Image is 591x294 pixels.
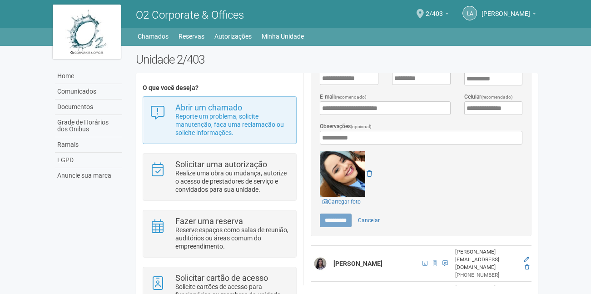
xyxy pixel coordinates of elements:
[138,30,169,43] a: Chamados
[214,30,252,43] a: Autorizações
[175,216,243,226] strong: Fazer uma reserva
[150,217,289,250] a: Fazer uma reserva Reserve espaços como salas de reunião, auditórios ou áreas comum do empreendime...
[175,103,242,112] strong: Abrir um chamado
[150,160,289,194] a: Solicitar uma autorização Realize uma obra ou mudança, autorize o acesso de prestadores de serviç...
[335,95,367,100] span: (recomendado)
[482,11,536,19] a: [PERSON_NAME]
[482,1,530,17] span: Luísa Antunes de Mesquita
[175,273,268,283] strong: Solicitar cartão de acesso
[455,248,518,271] div: [PERSON_NAME][EMAIL_ADDRESS][DOMAIN_NAME]
[175,169,289,194] p: Realize uma obra ou mudança, autorize o acesso de prestadores de serviço e convidados para sua un...
[136,9,244,21] span: O2 Corporate & Offices
[333,260,382,267] strong: [PERSON_NAME]
[55,100,122,115] a: Documentos
[367,170,372,177] a: Remover
[313,256,328,271] img: user.png
[55,168,122,183] a: Anuncie sua marca
[175,226,289,250] p: Reserve espaços como salas de reunião, auditórios ou áreas comum do empreendimento.
[55,153,122,168] a: LGPD
[179,30,204,43] a: Reservas
[320,122,372,131] label: Observações
[464,93,513,101] label: Celular
[462,6,477,20] a: LA
[525,264,529,270] a: Excluir membro
[455,271,518,279] div: [PHONE_NUMBER]
[320,197,363,207] a: Carregar foto
[524,256,529,263] a: Editar membro
[351,124,372,129] span: (opcional)
[55,69,122,84] a: Home
[353,214,385,227] a: Cancelar
[175,112,289,137] p: Reporte um problema, solicite manutenção, faça uma reclamação ou solicite informações.
[426,11,449,19] a: 2/403
[150,104,289,137] a: Abrir um chamado Reporte um problema, solicite manutenção, faça uma reclamação ou solicite inform...
[55,115,122,137] a: Grade de Horários dos Ônibus
[426,1,443,17] span: 2/403
[143,85,297,91] h4: O que você deseja?
[53,5,121,59] img: logo.jpg
[55,84,122,100] a: Comunicados
[320,93,367,101] label: E-mail
[175,159,267,169] strong: Solicitar uma autorização
[136,53,539,66] h2: Unidade 2/403
[55,137,122,153] a: Ramais
[481,95,513,100] span: (recomendado)
[320,151,365,197] img: GetFile
[262,30,304,43] a: Minha Unidade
